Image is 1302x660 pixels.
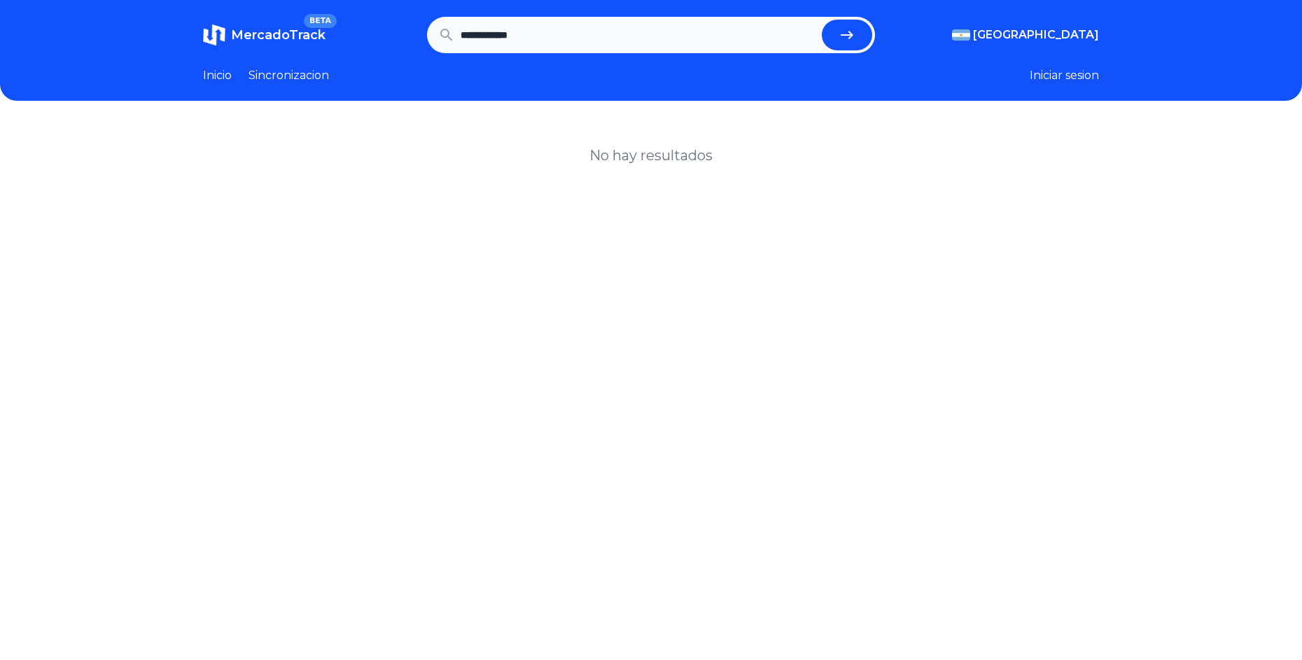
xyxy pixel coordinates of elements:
[203,24,225,46] img: MercadoTrack
[952,27,1099,43] button: [GEOGRAPHIC_DATA]
[589,146,713,165] h1: No hay resultados
[952,29,970,41] img: Argentina
[203,67,232,84] a: Inicio
[248,67,329,84] a: Sincronizacion
[304,14,337,28] span: BETA
[203,24,325,46] a: MercadoTrackBETA
[973,27,1099,43] span: [GEOGRAPHIC_DATA]
[1030,67,1099,84] button: Iniciar sesion
[231,27,325,43] span: MercadoTrack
